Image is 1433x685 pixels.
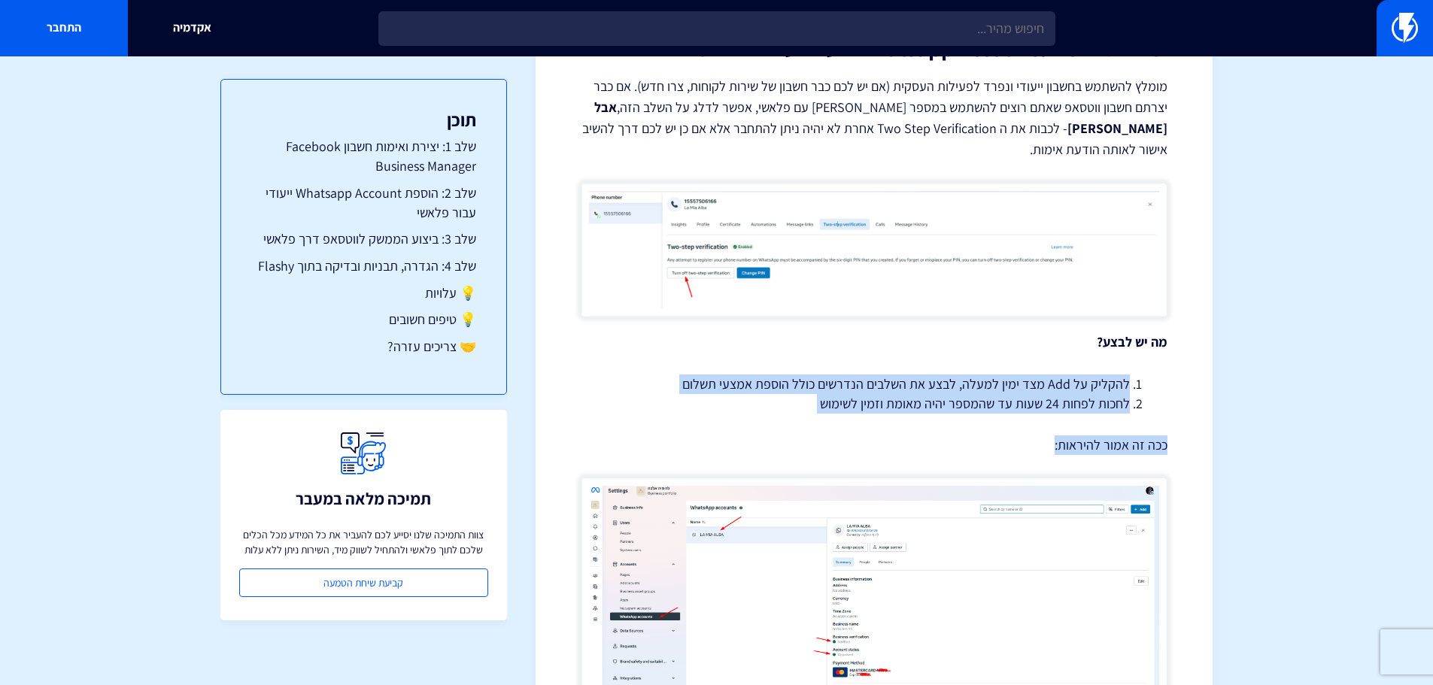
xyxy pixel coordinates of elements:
[618,374,1130,394] li: להקליק על Add מצד ימין למעלה, לבצע את השלבים הנדרשים כולל הוספת אמצעי תשלום
[594,99,1167,137] strong: אבל [PERSON_NAME]
[378,11,1055,46] input: חיפוש מהיר...
[239,568,488,597] a: קביעת שיחת הטמעה
[581,435,1167,455] p: ככה זה אמור להיראות:
[251,256,476,276] a: שלב 4: הגדרה, תבניות ובדיקה בתוך Flashy
[296,490,431,508] h3: תמיכה מלאה במעבר
[581,36,1167,61] h2: שלב 2: הוספת Whatsapp Account ייעודי עבור פלאשי
[581,76,1167,160] p: מומלץ להשתמש בחשבון ייעודי ונפרד לפעילות העסקית (אם יש לכם כבר חשבון של שירות לקוחות, צרו חדש). א...
[618,394,1130,414] li: לחכות לפחות 24 שעות עד שהמספר יהיה מאומת וזמין לשימוש
[251,137,476,175] a: שלב 1: יצירת ואימות חשבון Facebook Business Manager
[239,527,488,557] p: צוות התמיכה שלנו יסייע לכם להעביר את כל המידע מכל הכלים שלכם לתוך פלאשי ולהתחיל לשווק מיד, השירות...
[251,229,476,249] a: שלב 3: ביצוע הממשק לווטסאפ דרך פלאשי
[251,183,476,222] a: שלב 2: הוספת Whatsapp Account ייעודי עבור פלאשי
[251,110,476,129] h3: תוכן
[251,310,476,329] a: 💡 טיפים חשובים
[251,283,476,303] a: 💡 עלויות
[251,337,476,356] a: 🤝 צריכים עזרה?
[1097,333,1167,350] strong: מה יש לבצע?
